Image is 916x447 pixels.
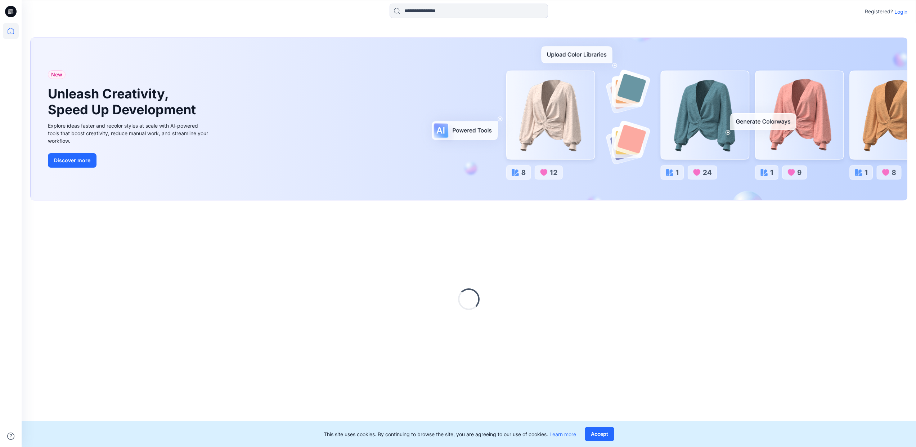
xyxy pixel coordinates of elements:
[48,153,210,168] a: Discover more
[894,8,907,16] p: Login
[48,86,199,117] h1: Unleash Creativity, Speed Up Development
[324,430,576,438] p: This site uses cookies. By continuing to browse the site, you are agreeing to our use of cookies.
[549,431,576,437] a: Learn more
[48,153,96,168] button: Discover more
[585,427,614,441] button: Accept
[48,122,210,145] div: Explore ideas faster and recolor styles at scale with AI-powered tools that boost creativity, red...
[865,7,893,16] p: Registered?
[51,70,62,79] span: New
